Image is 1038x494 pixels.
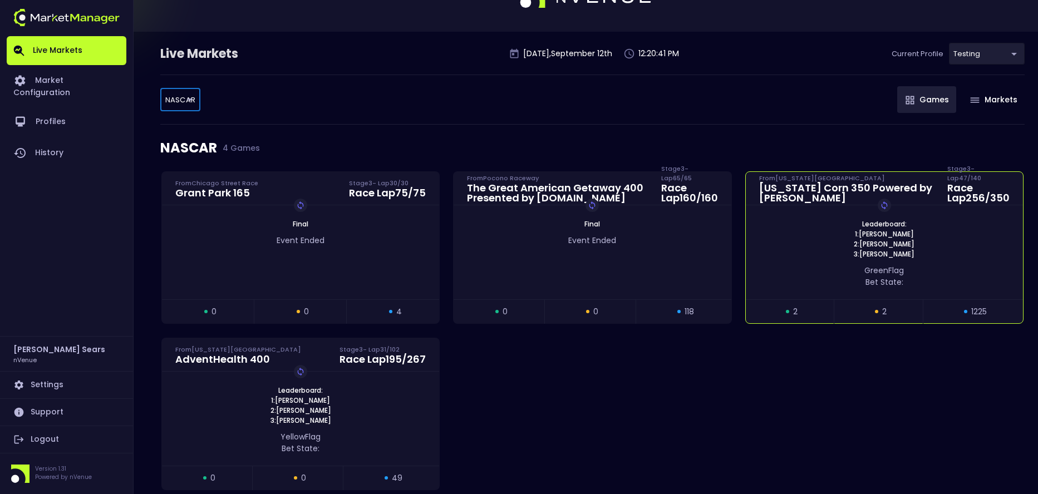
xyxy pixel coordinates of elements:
[210,472,215,484] span: 0
[864,265,904,276] span: green Flag
[349,188,426,198] div: Race Lap 75 / 75
[7,137,126,169] a: History
[175,188,258,198] div: Grant Park 165
[593,306,598,318] span: 0
[880,201,889,210] img: replayImg
[581,219,603,229] span: Final
[396,306,402,318] span: 4
[467,183,647,203] div: The Great American Getaway 400 Presented by [DOMAIN_NAME]
[281,431,321,442] span: yellow Flag
[7,65,126,106] a: Market Configuration
[971,306,987,318] span: 1225
[7,36,126,65] a: Live Markets
[897,86,956,113] button: Games
[349,179,426,187] div: Stage 3 - Lap 30 / 30
[865,276,903,288] span: Bet State:
[661,174,718,182] div: Stage 3 - Lap 65 / 65
[661,183,718,203] div: Race Lap 160 / 160
[850,249,918,259] span: 3: [PERSON_NAME]
[175,354,301,364] div: AdventHealth 400
[277,235,324,246] span: Event Ended
[638,48,679,60] p: 12:20:41 PM
[35,465,92,473] p: Version 1.31
[13,9,120,26] img: logo
[289,219,312,229] span: Final
[160,88,200,111] div: testing
[685,306,694,318] span: 118
[947,174,1010,182] div: Stage 3 - Lap 47 / 140
[759,183,934,203] div: [US_STATE] Corn 350 Powered by [PERSON_NAME]
[7,106,126,137] a: Profiles
[759,174,934,182] div: From [US_STATE][GEOGRAPHIC_DATA]
[793,306,798,318] span: 2
[267,406,334,416] span: 2: [PERSON_NAME]
[296,201,305,210] img: replayImg
[467,174,647,182] div: From Pocono Raceway
[949,43,1025,65] div: testing
[947,183,1010,203] div: Race Lap 256 / 350
[962,86,1025,113] button: Markets
[503,306,508,318] span: 0
[850,239,918,249] span: 2: [PERSON_NAME]
[301,472,306,484] span: 0
[35,473,92,481] p: Powered by nVenue
[13,343,105,355] h2: [PERSON_NAME] Sears
[906,96,914,105] img: gameIcon
[275,386,326,396] span: Leaderboard:
[970,97,980,103] img: gameIcon
[852,229,917,239] span: 1: [PERSON_NAME]
[588,201,597,210] img: replayImg
[13,355,37,364] h3: nVenue
[160,45,296,63] div: Live Markets
[217,144,260,152] span: 4 Games
[267,416,334,426] span: 3: [PERSON_NAME]
[304,306,309,318] span: 0
[175,345,301,354] div: From [US_STATE][GEOGRAPHIC_DATA]
[7,465,126,483] div: Version 1.31Powered by nVenue
[859,219,910,229] span: Leaderboard:
[7,372,126,398] a: Settings
[892,48,943,60] p: Current Profile
[268,396,333,406] span: 1: [PERSON_NAME]
[160,125,1025,171] div: NASCAR
[211,306,217,318] span: 0
[7,399,126,426] a: Support
[523,48,612,60] p: [DATE] , September 12 th
[7,426,126,453] a: Logout
[282,443,319,454] span: Bet State:
[340,354,426,364] div: Race Lap 195 / 267
[175,179,258,187] div: From Chicago Street Race
[568,235,616,246] span: Event Ended
[882,306,887,318] span: 2
[340,345,426,354] div: Stage 3 - Lap 31 / 102
[392,472,402,484] span: 49
[296,367,305,376] img: replayImg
